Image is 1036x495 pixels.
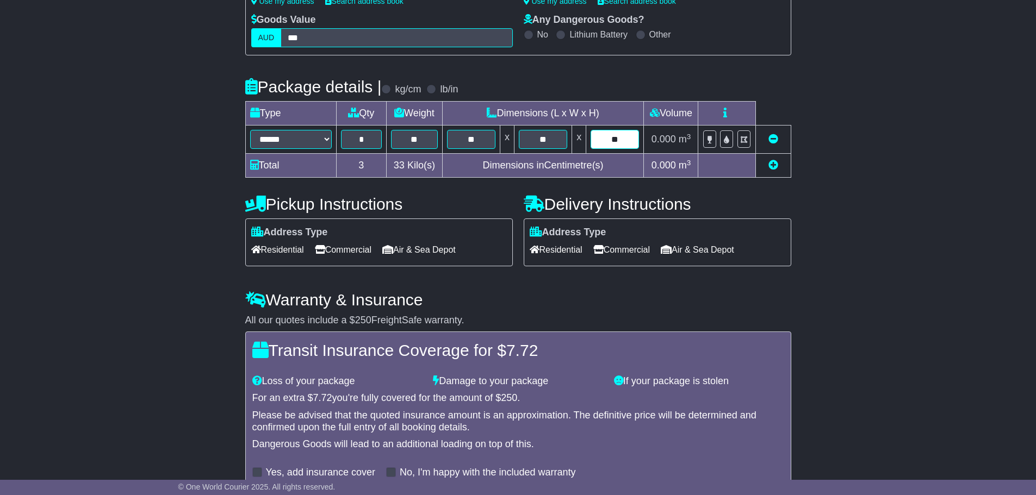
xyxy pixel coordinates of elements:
td: Total [245,154,336,178]
span: 250 [501,392,517,403]
span: 250 [355,315,371,325]
span: m [679,160,691,171]
td: Qty [336,102,387,126]
td: x [572,126,586,154]
span: 0.000 [652,134,676,145]
label: Yes, add insurance cover [266,467,375,479]
sup: 3 [687,159,691,167]
h4: Package details | [245,78,382,96]
td: Volume [644,102,698,126]
label: lb/in [440,84,458,96]
td: Kilo(s) [387,154,443,178]
span: Air & Sea Depot [382,241,456,258]
span: 7.72 [506,341,538,359]
span: Commercial [315,241,371,258]
td: Type [245,102,336,126]
span: 7.72 [313,392,332,403]
a: Add new item [768,160,778,171]
span: Residential [251,241,304,258]
span: 33 [394,160,405,171]
h4: Pickup Instructions [245,195,513,213]
label: Lithium Battery [569,29,628,40]
span: Residential [530,241,582,258]
label: Address Type [251,227,328,239]
h4: Delivery Instructions [524,195,791,213]
div: For an extra $ you're fully covered for the amount of $ . [252,392,784,404]
label: Other [649,29,671,40]
td: Dimensions (L x W x H) [442,102,644,126]
span: Commercial [593,241,650,258]
div: Dangerous Goods will lead to an additional loading on top of this. [252,438,784,450]
td: x [500,126,514,154]
span: © One World Courier 2025. All rights reserved. [178,483,336,491]
h4: Transit Insurance Coverage for $ [252,341,784,359]
sup: 3 [687,133,691,141]
label: No, I'm happy with the included warranty [400,467,576,479]
label: Any Dangerous Goods? [524,14,644,26]
td: Dimensions in Centimetre(s) [442,154,644,178]
span: Air & Sea Depot [661,241,734,258]
label: Address Type [530,227,606,239]
a: Remove this item [768,134,778,145]
div: Loss of your package [247,375,428,387]
label: kg/cm [395,84,421,96]
div: All our quotes include a $ FreightSafe warranty. [245,315,791,327]
h4: Warranty & Insurance [245,291,791,309]
div: Please be advised that the quoted insurance amount is an approximation. The definitive price will... [252,410,784,433]
label: AUD [251,28,282,47]
td: 3 [336,154,387,178]
label: Goods Value [251,14,316,26]
span: m [679,134,691,145]
div: Damage to your package [427,375,609,387]
td: Weight [387,102,443,126]
span: 0.000 [652,160,676,171]
div: If your package is stolen [609,375,790,387]
label: No [537,29,548,40]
